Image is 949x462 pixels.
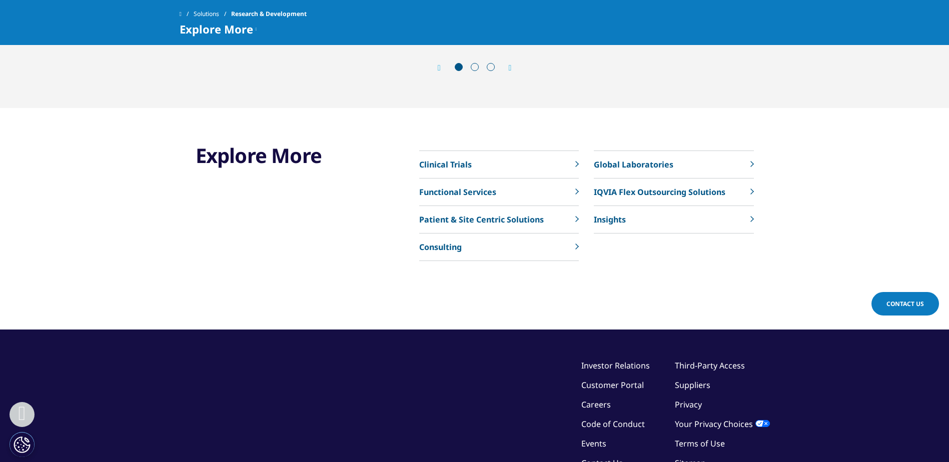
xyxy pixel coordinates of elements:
a: Insights [594,206,753,233]
p: Insights [594,213,626,225]
h3: Explore More [196,143,363,168]
span: Explore More [180,23,253,35]
span: Contact Us [886,299,924,308]
div: Next slide [499,63,512,72]
a: Privacy [675,399,702,410]
a: Your Privacy Choices [675,418,770,429]
a: Code of Conduct [581,418,645,429]
a: Global Laboratories [594,151,753,178]
div: Previous slide [438,63,451,72]
a: Investor Relations [581,360,650,371]
a: Contact Us [871,292,939,315]
a: Solutions [194,5,231,23]
p: Functional Services [419,186,496,198]
a: Suppliers [675,379,710,390]
a: Clinical Trials [419,151,579,178]
a: IQVIA Flex Outsourcing Solutions [594,178,753,206]
a: Careers [581,399,611,410]
span: Research & Development [231,5,307,23]
a: Functional Services [419,178,579,206]
button: Cookie 設定 [10,432,35,457]
a: Consulting [419,233,579,261]
p: Patient & Site Centric Solutions [419,213,544,225]
a: Third-Party Access [675,360,745,371]
a: Events [581,438,606,449]
p: Global Laboratories [594,158,673,170]
a: Customer Portal [581,379,644,390]
p: IQVIA Flex Outsourcing Solutions [594,186,725,198]
p: Clinical Trials [419,158,472,170]
a: Patient & Site Centric Solutions [419,206,579,233]
p: Consulting [419,241,462,253]
a: Terms of Use [675,438,725,449]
